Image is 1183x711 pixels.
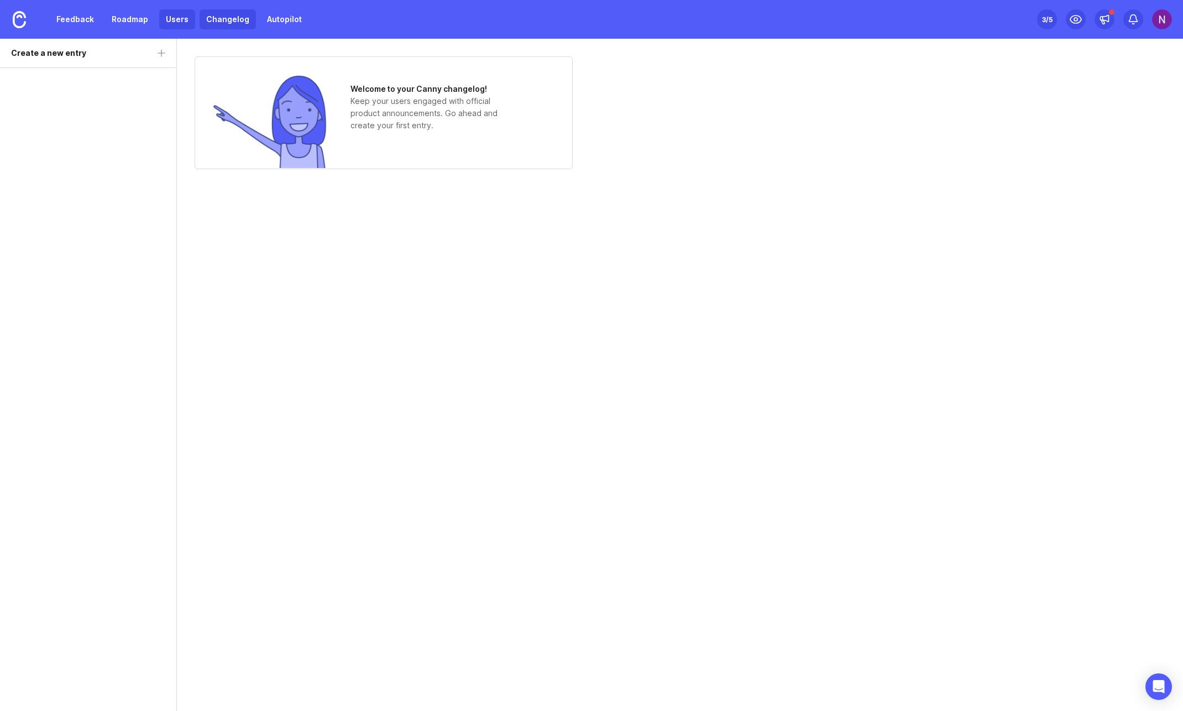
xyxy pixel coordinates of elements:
a: Feedback [50,9,101,29]
a: Changelog [200,9,256,29]
p: Keep your users engaged with official product announcements. Go ahead and create your first entry. [350,95,516,132]
img: no entries [212,74,328,168]
h1: Welcome to your Canny changelog! [350,83,516,95]
img: Naftali Teitelbaum [1152,9,1172,29]
a: Autopilot [260,9,308,29]
a: Users [159,9,195,29]
button: 3/5 [1037,9,1057,29]
div: 3 /5 [1042,12,1053,27]
a: Roadmap [105,9,155,29]
div: Open Intercom Messenger [1145,673,1172,700]
img: Canny Home [13,11,26,28]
